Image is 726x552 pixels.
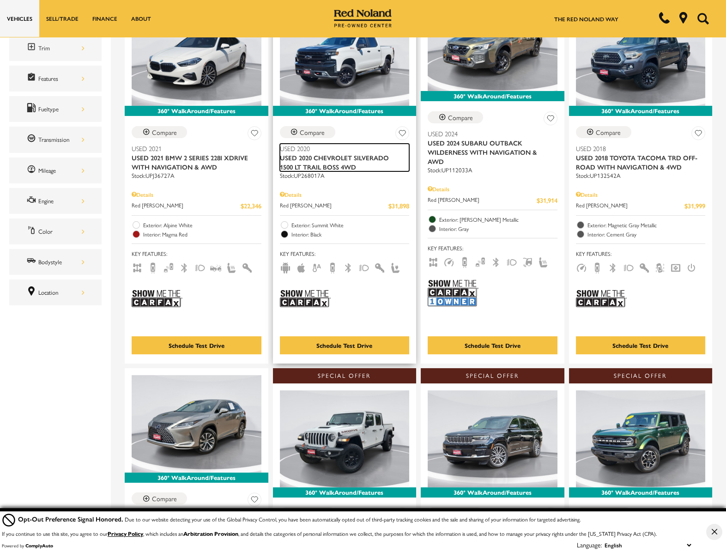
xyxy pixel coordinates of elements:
[242,263,253,271] span: Interior Accents
[132,282,182,315] img: Show Me the CARFAX Badge
[327,263,338,271] span: Backup Camera
[569,487,713,497] div: 360° WalkAround/Features
[576,390,706,487] img: 2023 Ford Bronco Outer Banks
[38,134,85,145] div: Transmission
[132,375,261,472] img: 2020 Lexus RX 450h
[358,263,369,271] span: Fog Lights
[38,287,85,297] div: Location
[684,201,705,211] span: $31,999
[576,201,685,211] span: Red [PERSON_NAME]
[592,263,603,271] span: Backup Camera
[506,257,517,266] span: Fog Lights
[147,263,158,271] span: Backup Camera
[291,220,410,230] span: Exterior: Summit White
[428,276,478,310] img: Show Me the CARFAX 1-Owner Badge
[537,195,557,205] span: $31,914
[280,263,291,271] span: Android Auto
[706,524,722,540] button: Close Button
[132,153,254,171] span: Used 2021 BMW 2 Series 228i xDrive With Navigation & AWD
[421,91,564,101] div: 360° WalkAround/Features
[248,126,261,143] button: Save Vehicle
[291,230,410,239] span: Interior: Black
[2,529,657,538] p: If you continue to use this site, you agree to our , which includes an , and details the categori...
[334,12,392,22] a: Red Noland Pre-Owned
[169,341,224,350] div: Schedule Test Drive
[576,336,706,354] div: Schedule Test Drive - Used 2018 Toyota Tacoma TRD Off-Road With Navigation & 4WD
[428,243,557,253] span: Key Features :
[132,126,187,138] button: Compare Vehicle
[428,195,537,205] span: Red [PERSON_NAME]
[273,487,417,497] div: 360° WalkAround/Features
[395,507,409,524] button: Save Vehicle
[670,263,681,271] span: Navigation Sys
[27,73,38,85] span: Features
[428,195,557,205] a: Red [PERSON_NAME] $31,914
[125,106,268,116] div: 360° WalkAround/Features
[654,263,665,271] span: Lane Warning
[132,263,143,271] span: AWD
[576,282,627,315] img: Show Me the CARFAX Badge
[587,220,706,230] span: Exterior: Magnetic Gray Metallic
[343,263,354,271] span: Bluetooth
[623,263,634,271] span: Fog Lights
[9,35,102,61] div: TrimTrim
[538,257,549,266] span: Heated Seats
[612,341,668,350] div: Schedule Test Drive
[421,368,564,383] div: Special Offer
[576,9,706,106] img: 2018 Toyota Tacoma TRD Off-Road
[38,43,85,53] div: Trim
[300,128,325,136] div: Compare
[143,220,261,230] span: Exterior: Alpine White
[280,201,410,211] a: Red [PERSON_NAME] $31,898
[38,73,85,84] div: Features
[280,201,389,211] span: Red [PERSON_NAME]
[132,171,261,180] div: Stock : UPJ36727A
[38,257,85,267] div: Bodystyle
[691,507,705,524] button: Save Vehicle
[132,201,261,211] a: Red [PERSON_NAME] $22,346
[152,128,177,136] div: Compare
[9,188,102,214] div: EngineEngine
[241,201,261,211] span: $22,346
[132,201,241,211] span: Red [PERSON_NAME]
[459,257,470,266] span: Backup Camera
[280,190,410,199] div: Pricing Details - Used 2020 Chevrolet Silverado 1500 LT Trail Boss 4WD
[280,171,410,180] div: Stock : UP268017A
[475,257,486,266] span: Blind Spot Monitor
[273,368,417,383] div: Special Offer
[280,507,335,519] button: Compare Vehicle
[132,144,261,171] a: Used 2021Used 2021 BMW 2 Series 228i xDrive With Navigation & AWD
[428,138,551,166] span: Used 2024 Subaru Outback Wilderness With Navigation & AWD
[428,111,483,123] button: Compare Vehicle
[602,540,693,550] select: Language Select
[576,190,706,199] div: Pricing Details - Used 2018 Toyota Tacoma TRD Off-Road With Navigation & 4WD
[280,9,410,106] img: 2020 Chevrolet Silverado 1500 LT Trail Boss
[587,230,706,239] span: Interior: Cement Gray
[428,166,557,174] div: Stock : UP112033A
[576,263,587,271] span: Adaptive Cruise Control
[439,224,557,233] span: Interior: Gray
[388,201,409,211] span: $31,898
[38,165,85,176] div: Mileage
[311,263,322,271] span: Auto Climate Control
[280,282,331,315] img: Show Me the CARFAX Badge
[2,543,53,548] div: Powered by
[9,249,102,275] div: BodystyleBodystyle
[576,153,699,171] span: Used 2018 Toyota Tacoma TRD Off-Road With Navigation & 4WD
[132,9,261,106] img: 2021 BMW 2 Series 228i xDrive
[428,390,557,487] img: 2021 Jeep Grand Cherokee L Summit
[143,230,261,239] span: Interior: Magma Red
[9,279,102,305] div: LocationLocation
[248,492,261,510] button: Save Vehicle
[280,249,410,259] span: Key Features :
[25,542,53,549] a: ComplyAuto
[280,126,335,138] button: Compare Vehicle
[448,113,473,121] div: Compare
[576,144,706,171] a: Used 2018Used 2018 Toyota Tacoma TRD Off-Road With Navigation & 4WD
[577,541,602,548] div: Language:
[694,0,712,36] button: Open the search field
[522,257,533,266] span: Hands-Free Liftgate
[27,256,38,268] span: Bodystyle
[280,153,403,171] span: Used 2020 Chevrolet Silverado 1500 LT Trail Boss 4WD
[9,218,102,244] div: ColorColor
